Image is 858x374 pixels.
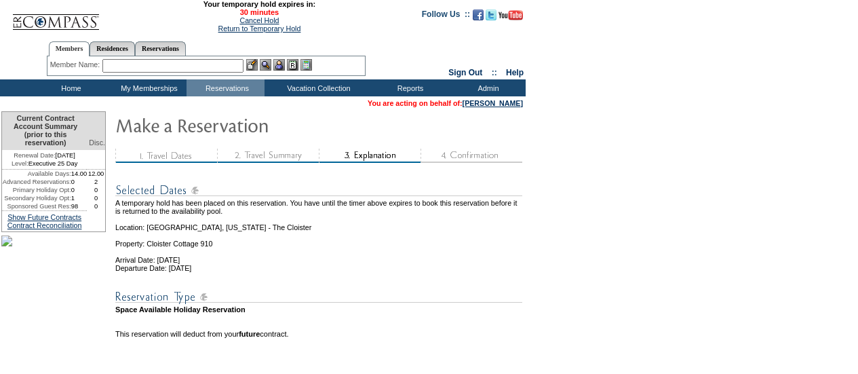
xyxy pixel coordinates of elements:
img: Compass Home [12,3,100,31]
a: Cancel Hold [239,16,279,24]
a: Help [506,68,524,77]
td: 12.00 [87,170,105,178]
td: This reservation will deduct from your contract. [115,330,524,338]
td: 0 [71,178,87,186]
td: Current Contract Account Summary (prior to this reservation) [2,112,87,150]
td: Home [31,79,109,96]
td: 14.00 [71,170,87,178]
img: Make Reservation [115,111,387,138]
img: Become our fan on Facebook [473,10,484,20]
img: Follow us on Twitter [486,10,496,20]
td: 0 [87,186,105,194]
td: Vacation Collection [265,79,370,96]
td: 2 [87,178,105,186]
a: Follow us on Twitter [486,14,496,22]
td: Sponsored Guest Res: [2,202,71,210]
img: palms_sidebar.jpg [1,236,12,246]
td: Reports [370,79,448,96]
td: Secondary Holiday Opt: [2,194,71,202]
td: 0 [71,186,87,194]
a: Return to Temporary Hold [218,24,301,33]
td: 1 [71,194,87,202]
td: 98 [71,202,87,210]
img: Impersonate [273,59,285,71]
img: Reservation Dates [115,182,522,199]
img: b_edit.gif [246,59,258,71]
img: step2_state3.gif [217,149,319,163]
td: Arrival Date: [DATE] [115,248,524,264]
td: My Memberships [109,79,187,96]
a: Reservations [135,41,186,56]
span: Level: [12,160,28,168]
td: [DATE] [2,150,87,160]
a: [PERSON_NAME] [463,99,523,107]
img: step4_state1.gif [421,149,522,163]
b: future [239,330,260,338]
td: Primary Holiday Opt: [2,186,71,194]
img: Subscribe to our YouTube Channel [499,10,523,20]
td: Property: Cloister Cottage 910 [115,231,524,248]
img: View [260,59,271,71]
td: 0 [87,194,105,202]
td: Available Days: [2,170,71,178]
img: step3_state2.gif [319,149,421,163]
a: Sign Out [448,68,482,77]
div: Member Name: [50,59,102,71]
td: Follow Us :: [422,8,470,24]
td: Departure Date: [DATE] [115,264,524,272]
span: You are acting on behalf of: [368,99,523,107]
td: Advanced Reservations: [2,178,71,186]
td: Space Available Holiday Reservation [115,305,524,314]
td: A temporary hold has been placed on this reservation. You have until the timer above expires to b... [115,199,524,215]
span: :: [492,68,497,77]
img: step1_state3.gif [115,149,217,163]
a: Members [49,41,90,56]
td: Reservations [187,79,265,96]
img: Reservation Type [115,288,522,305]
span: Renewal Date: [14,151,55,160]
span: 30 minutes [106,8,412,16]
a: Residences [90,41,135,56]
span: Disc. [89,138,105,147]
a: Become our fan on Facebook [473,14,484,22]
a: Subscribe to our YouTube Channel [499,14,523,22]
td: Location: [GEOGRAPHIC_DATA], [US_STATE] - The Cloister [115,215,524,231]
td: Executive 25 Day [2,160,87,170]
a: Contract Reconciliation [7,221,82,229]
img: Reservations [287,59,298,71]
td: 0 [87,202,105,210]
a: Show Future Contracts [7,213,81,221]
td: Admin [448,79,526,96]
img: b_calculator.gif [300,59,312,71]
